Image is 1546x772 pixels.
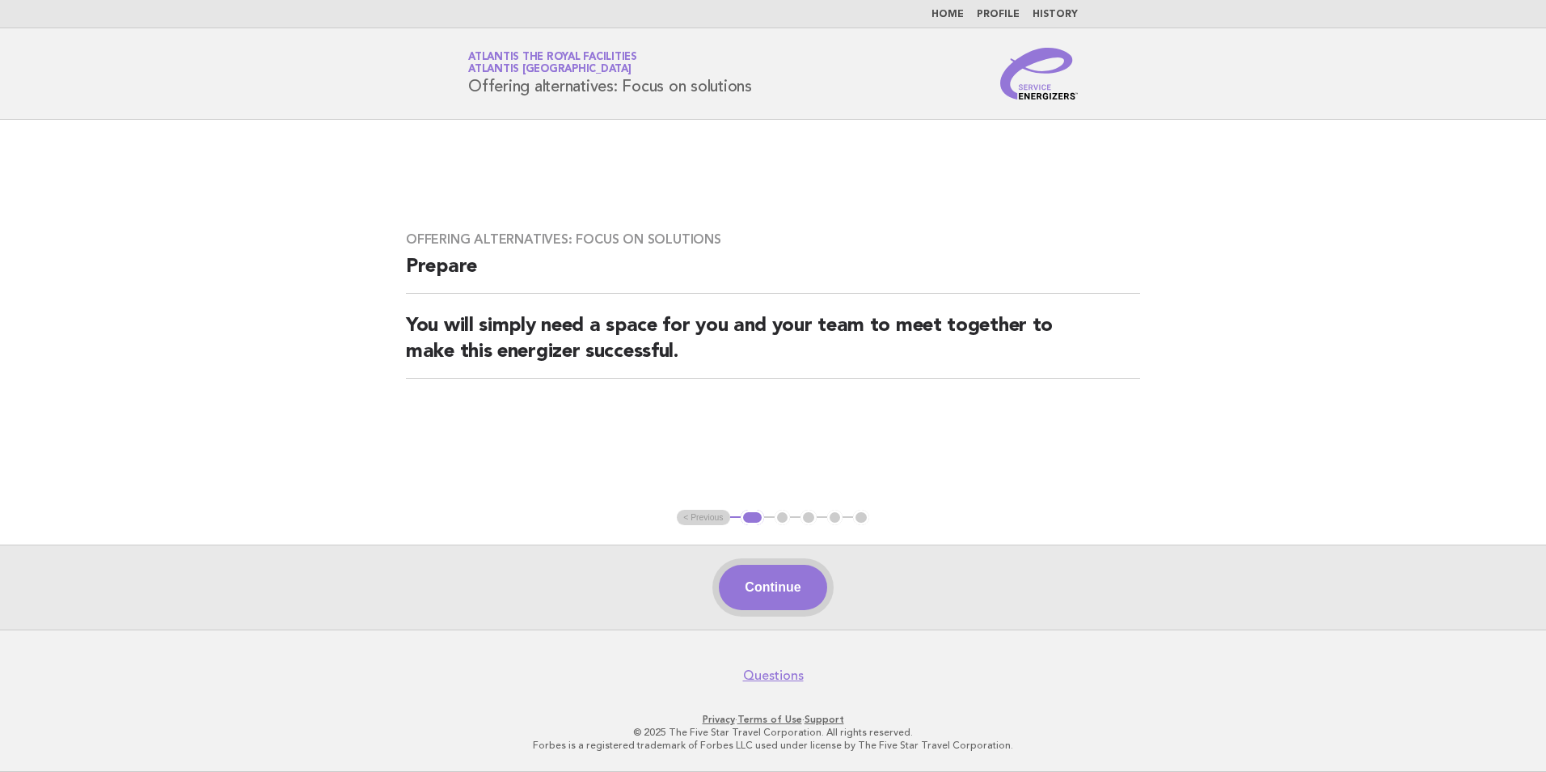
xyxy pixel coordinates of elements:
[931,10,964,19] a: Home
[278,739,1268,752] p: Forbes is a registered trademark of Forbes LLC used under license by The Five Star Travel Corpora...
[278,726,1268,739] p: © 2025 The Five Star Travel Corporation. All rights reserved.
[1033,10,1078,19] a: History
[741,510,764,526] button: 1
[737,714,802,725] a: Terms of Use
[278,713,1268,726] p: · ·
[406,254,1140,294] h2: Prepare
[406,231,1140,248] h3: Offering alternatives: Focus on solutions
[743,668,804,684] a: Questions
[703,714,735,725] a: Privacy
[468,53,752,95] h1: Offering alternatives: Focus on solutions
[1000,48,1078,100] img: Service Energizers
[719,565,826,610] button: Continue
[468,52,637,74] a: Atlantis The Royal FacilitiesAtlantis [GEOGRAPHIC_DATA]
[406,313,1140,379] h2: You will simply need a space for you and your team to meet together to make this energizer succes...
[468,65,631,75] span: Atlantis [GEOGRAPHIC_DATA]
[805,714,844,725] a: Support
[977,10,1020,19] a: Profile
